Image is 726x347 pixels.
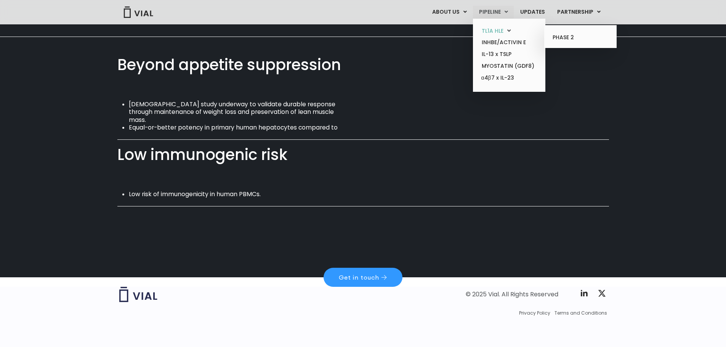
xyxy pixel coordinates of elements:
[551,6,607,19] a: PARTNERSHIPMenu Toggle
[324,268,402,287] a: Get in touch
[476,37,542,48] a: INHBE/ACTIVIN E
[519,310,550,317] a: Privacy Policy
[117,54,609,76] div: Beyond appetite suppression
[547,32,614,44] a: PHASE 2
[514,6,551,19] a: UPDATES
[476,72,542,84] a: α4β7 x IL-23
[339,274,379,280] span: Get in touch
[123,6,154,18] img: Vial Logo
[117,144,609,166] div: Low immunogenic risk
[119,287,157,302] img: Vial logo wih "Vial" spelled out
[129,124,345,139] li: Equal-or-better potency in primary human hepatocytes compared to clinical programs.
[129,190,345,198] li: Low risk of immunogenicity in human PBMCs.
[476,48,542,60] a: IL-13 x TSLP
[473,6,514,19] a: PIPELINEMenu Toggle
[466,290,558,299] div: © 2025 Vial. All Rights Reserved
[555,310,607,317] a: Terms and Conditions
[476,25,542,37] a: TL1A HLEMenu Toggle
[129,101,345,124] li: [DEMOGRAPHIC_DATA] study underway to validate durable response through maintenance of weight loss...
[426,6,473,19] a: ABOUT USMenu Toggle
[476,60,542,72] a: MYOSTATIN (GDF8)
